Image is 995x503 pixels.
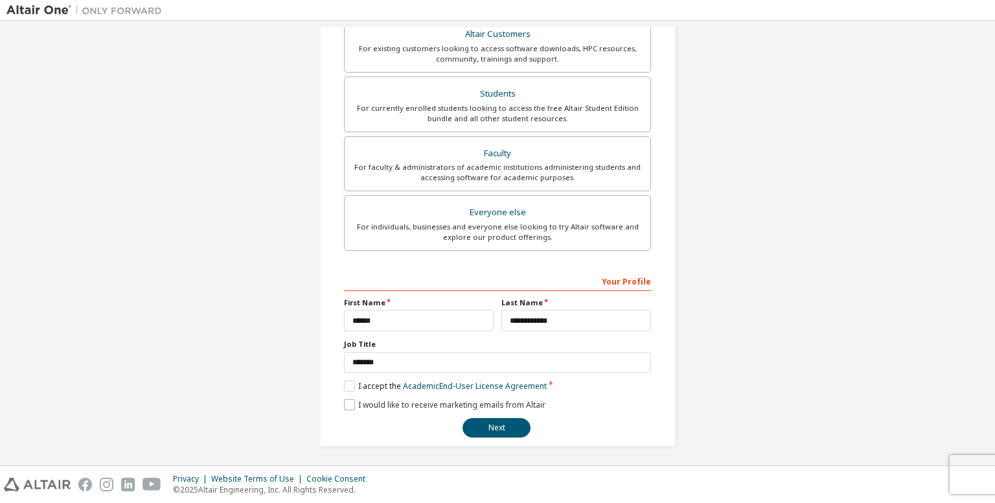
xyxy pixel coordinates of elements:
label: Job Title [344,339,651,349]
div: Everyone else [352,204,643,222]
label: I would like to receive marketing emails from Altair [344,399,545,410]
img: instagram.svg [100,478,113,491]
div: Website Terms of Use [211,474,306,484]
img: linkedin.svg [121,478,135,491]
img: altair_logo.svg [4,478,71,491]
label: First Name [344,298,494,308]
div: For existing customers looking to access software downloads, HPC resources, community, trainings ... [352,43,643,64]
div: Students [352,85,643,103]
button: Next [463,418,531,438]
div: Cookie Consent [306,474,373,484]
img: Altair One [6,4,168,17]
label: Last Name [501,298,651,308]
div: Privacy [173,474,211,484]
div: Altair Customers [352,25,643,43]
div: Your Profile [344,270,651,291]
p: © 2025 Altair Engineering, Inc. All Rights Reserved. [173,484,373,495]
div: For individuals, businesses and everyone else looking to try Altair software and explore our prod... [352,222,643,242]
label: I accept the [344,380,547,392]
img: youtube.svg [143,478,161,491]
div: For currently enrolled students looking to access the free Altair Student Edition bundle and all ... [352,103,643,124]
div: Faculty [352,145,643,163]
div: For faculty & administrators of academic institutions administering students and accessing softwa... [352,162,643,183]
img: facebook.svg [78,478,92,491]
a: Academic End-User License Agreement [403,380,547,392]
